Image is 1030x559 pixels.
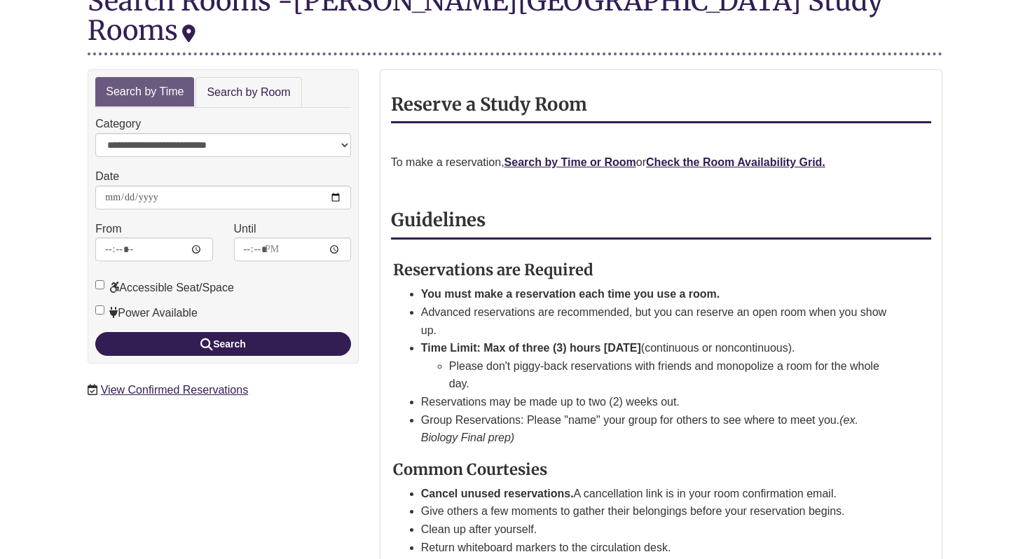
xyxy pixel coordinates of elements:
[95,304,198,322] label: Power Available
[421,393,898,411] li: Reservations may be made up to two (2) weeks out.
[195,77,301,109] a: Search by Room
[421,485,898,503] li: A cancellation link is in your room confirmation email.
[391,93,587,116] strong: Reserve a Study Room
[504,156,636,168] a: Search by Time or Room
[421,342,641,354] strong: Time Limit: Max of three (3) hours [DATE]
[95,332,351,356] button: Search
[421,539,898,557] li: Return whiteboard markers to the circulation desk.
[393,260,593,279] strong: Reservations are Required
[421,488,574,499] strong: Cancel unused reservations.
[421,502,898,520] li: Give others a few moments to gather their belongings before your reservation begins.
[391,209,486,231] strong: Guidelines
[234,220,256,238] label: Until
[95,220,121,238] label: From
[95,279,234,297] label: Accessible Seat/Space
[449,357,898,393] li: Please don't piggy-back reservations with friends and monopolize a room for the whole day.
[95,77,194,107] a: Search by Time
[95,115,141,133] label: Category
[95,167,119,186] label: Date
[393,460,547,479] strong: Common Courtesies
[391,153,931,172] p: To make a reservation, or
[101,384,248,396] a: View Confirmed Reservations
[421,411,898,447] li: Group Reservations: Please "name" your group for others to see where to meet you.
[646,156,825,168] a: Check the Room Availability Grid.
[421,303,898,339] li: Advanced reservations are recommended, but you can reserve an open room when you show up.
[421,339,898,393] li: (continuous or noncontinuous).
[95,305,104,315] input: Power Available
[421,520,898,539] li: Clean up after yourself.
[421,288,720,300] strong: You must make a reservation each time you use a room.
[95,280,104,289] input: Accessible Seat/Space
